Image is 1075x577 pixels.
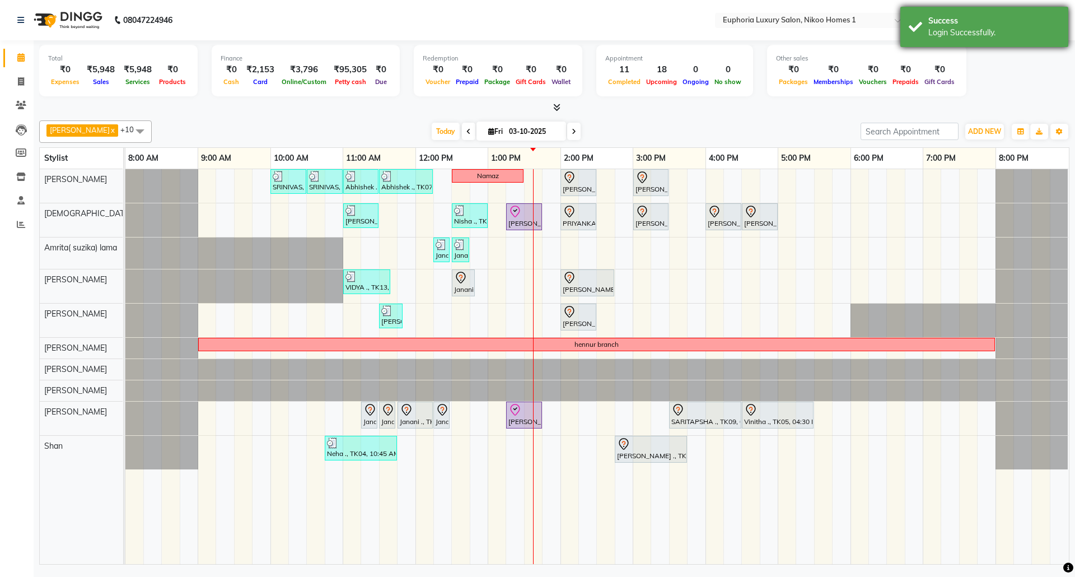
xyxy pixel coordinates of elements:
[120,125,142,134] span: +10
[344,271,389,292] div: VIDYA ., TK13, 11:00 AM-11:40 AM, EL-Eyebrows Threading,EL-Upperlip Threading
[50,125,110,134] span: [PERSON_NAME]
[923,150,959,166] a: 7:00 PM
[643,63,680,76] div: 18
[513,63,549,76] div: ₹0
[380,403,394,427] div: Janani ., TK08, 11:30 AM-11:35 AM, EP-Conditioning (Wella)
[485,127,506,136] span: Fri
[434,403,448,427] div: Janani ., TK08, 12:15 PM-12:25 PM, EP-Ultimate Damage Control (Add On)
[399,403,432,427] div: Janani ., TK08, 11:45 AM-12:15 PM, EP-Ironing/Tongs (No wash) M
[453,78,482,86] span: Prepaid
[156,78,189,86] span: Products
[712,78,744,86] span: No show
[423,63,453,76] div: ₹0
[423,78,453,86] span: Voucher
[82,63,119,76] div: ₹5,948
[811,63,856,76] div: ₹0
[44,441,63,451] span: Shan
[380,171,432,192] div: Abhishek ., TK07, 11:30 AM-12:15 PM, EP-Cover Fusion MEN
[549,78,573,86] span: Wallet
[343,150,384,166] a: 11:00 AM
[432,123,460,140] span: Today
[811,78,856,86] span: Memberships
[279,63,329,76] div: ₹3,796
[279,78,329,86] span: Online/Custom
[562,205,595,229] div: PRIYANKA ., TK15, 02:00 PM-02:30 PM, EL-Kid Cut (Below 8 Yrs) BOY
[851,150,886,166] a: 6:00 PM
[44,243,117,253] span: Amrita( suzika) lama
[778,150,814,166] a: 5:00 PM
[44,208,132,218] span: [DEMOGRAPHIC_DATA]
[707,205,740,229] div: [PERSON_NAME] ., TK20, 04:00 PM-04:30 PM, EL-HAIR CUT (Senior Stylist) with hairwash MEN
[965,124,1004,139] button: ADD NEW
[271,150,311,166] a: 10:00 AM
[922,78,957,86] span: Gift Cards
[434,239,448,260] div: Janani, TK16, 12:15 PM-12:20 PM, EP-Under Arms Intimate
[561,150,596,166] a: 2:00 PM
[48,54,189,63] div: Total
[44,174,107,184] span: [PERSON_NAME]
[488,150,524,166] a: 1:00 PM
[861,123,959,140] input: Search Appointment
[670,403,740,427] div: SARITAPSHA ., TK09, 03:30 PM-04:30 PM, EP-Color My Root Self
[513,78,549,86] span: Gift Cards
[605,78,643,86] span: Completed
[856,78,890,86] span: Vouchers
[308,171,342,192] div: SRINIVAS, TK06, 10:30 AM-11:00 AM, EP-[PERSON_NAME] Trim/Design MEN
[680,78,712,86] span: Ongoing
[156,63,189,76] div: ₹0
[123,4,172,36] b: 08047224946
[633,150,669,166] a: 3:00 PM
[423,54,573,63] div: Redemption
[123,78,153,86] span: Services
[743,205,777,229] div: [PERSON_NAME] ., TK20, 04:30 PM-05:00 PM, EP-[PERSON_NAME] Trim/Design MEN
[928,15,1060,27] div: Success
[344,205,377,226] div: [PERSON_NAME], TK14, 11:00 AM-11:30 AM, EL-HAIR CUT (Senior Stylist) with hairwash MEN
[856,63,890,76] div: ₹0
[922,63,957,76] div: ₹0
[482,78,513,86] span: Package
[29,4,105,36] img: logo
[344,171,377,192] div: Abhishek ., TK07, 11:00 AM-11:30 AM, EL-HAIR CUT (Senior Stylist) with hairwash MEN
[48,78,82,86] span: Expenses
[562,171,595,194] div: [PERSON_NAME] ., TK11, 02:00 PM-02:30 PM, EL-HAIR CUT (Junior Stylist) with hairwash MEN
[371,63,391,76] div: ₹0
[332,78,369,86] span: Petty cash
[44,407,107,417] span: [PERSON_NAME]
[996,150,1031,166] a: 8:00 PM
[712,63,744,76] div: 0
[44,153,68,163] span: Stylist
[44,343,107,353] span: [PERSON_NAME]
[643,78,680,86] span: Upcoming
[362,403,376,427] div: Janani ., TK08, 11:15 AM-11:20 AM, EP-Shampoo (Wella)
[680,63,712,76] div: 0
[44,309,107,319] span: [PERSON_NAME]
[90,78,112,86] span: Sales
[44,274,107,285] span: [PERSON_NAME]
[453,239,468,260] div: Janani, TK16, 12:30 PM-12:45 PM, EP-Upperlip Intimate
[119,63,156,76] div: ₹5,948
[890,78,922,86] span: Prepaids
[221,63,242,76] div: ₹0
[776,54,957,63] div: Other sales
[616,438,686,461] div: [PERSON_NAME] ., TK03, 02:45 PM-03:45 PM, EP-Color My Root KP
[453,205,487,226] div: Nisha ., TK10, 12:30 PM-01:00 PM, EL-HAIR CUT (Junior Stylist) with hairwash MEN
[507,403,541,427] div: [PERSON_NAME] ., TK12, 01:15 PM-01:45 PM, EL-HAIR CUT (Senior Stylist) with hairwash MEN
[574,339,619,350] div: hennur branch
[928,27,1060,39] div: Login Successfully.
[272,171,305,192] div: SRINIVAS, TK06, 10:00 AM-10:30 AM, EL-HAIR CUT (Senior Stylist) with hairwash MEN
[453,63,482,76] div: ₹0
[549,63,573,76] div: ₹0
[605,54,744,63] div: Appointment
[562,305,595,329] div: [PERSON_NAME], TK01, 02:00 PM-02:30 PM, EP-Shoulder & Back (30 Mins)
[110,125,115,134] a: x
[48,63,82,76] div: ₹0
[605,63,643,76] div: 11
[329,63,371,76] div: ₹95,305
[634,205,667,229] div: [PERSON_NAME] ., TK19, 03:00 PM-03:30 PM, EL-HAIR CUT (Junior Stylist) with hairwash MEN
[44,364,107,374] span: [PERSON_NAME]
[250,78,270,86] span: Card
[507,205,541,229] div: [PERSON_NAME] ., TK17, 01:15 PM-01:45 PM, EL-HAIR CUT (Junior Stylist) with hairwash MEN
[482,63,513,76] div: ₹0
[221,78,242,86] span: Cash
[221,54,391,63] div: Finance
